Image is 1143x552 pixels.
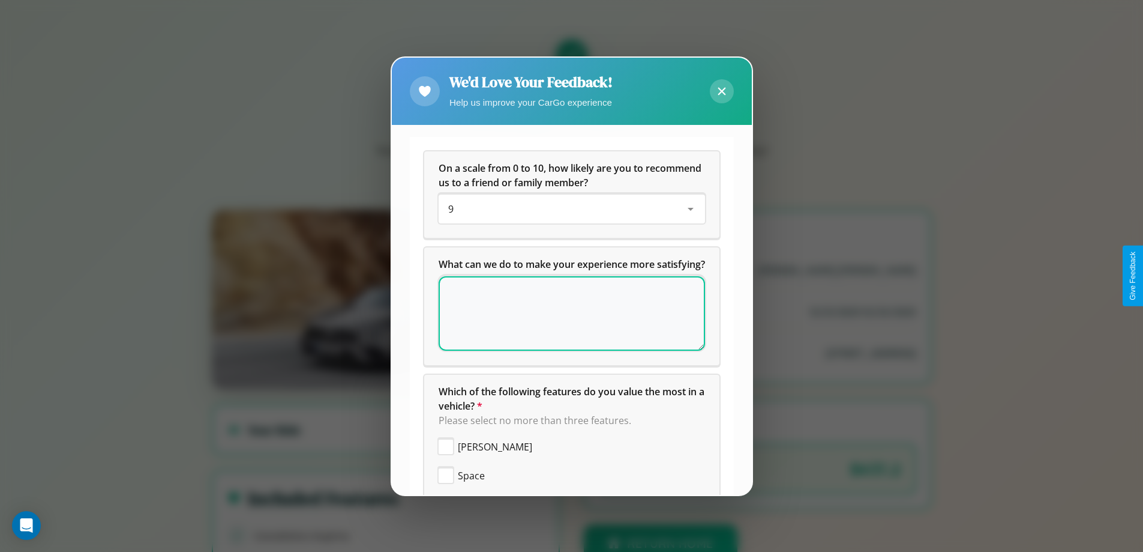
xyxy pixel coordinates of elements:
div: On a scale from 0 to 10, how likely are you to recommend us to a friend or family member? [424,151,719,238]
div: Give Feedback [1129,252,1137,300]
h5: On a scale from 0 to 10, how likely are you to recommend us to a friend or family member? [439,161,705,190]
div: Open Intercom Messenger [12,511,41,540]
span: Which of the following features do you value the most in a vehicle? [439,385,707,413]
span: Space [458,469,485,483]
p: Help us improve your CarGo experience [449,94,613,111]
h2: We'd Love Your Feedback! [449,72,613,92]
span: [PERSON_NAME] [458,440,532,454]
span: 9 [448,202,454,216]
span: What can we do to make your experience more satisfying? [439,258,705,271]
div: On a scale from 0 to 10, how likely are you to recommend us to a friend or family member? [439,195,705,223]
span: On a scale from 0 to 10, how likely are you to recommend us to a friend or family member? [439,162,704,189]
span: Please select no more than three features. [439,414,631,427]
